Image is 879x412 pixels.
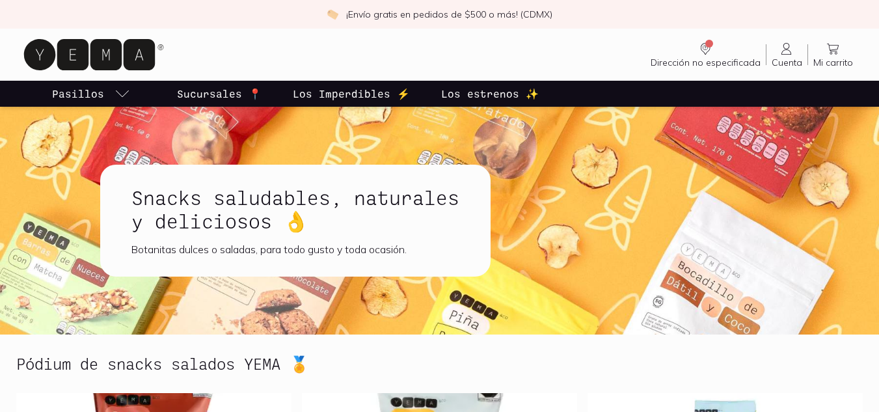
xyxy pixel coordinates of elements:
p: Los estrenos ✨ [441,86,539,102]
a: Snacks saludables, naturales y deliciosos 👌Botanitas dulces o saladas, para todo gusto y toda oca... [100,165,532,277]
img: check [327,8,338,20]
a: Mi carrito [808,41,858,68]
span: Cuenta [772,57,802,68]
h1: Snacks saludables, naturales y deliciosos 👌 [131,185,459,232]
div: Botanitas dulces o saladas, para todo gusto y toda ocasión. [131,243,459,256]
span: Dirección no especificada [651,57,761,68]
a: Sucursales 📍 [174,81,264,107]
a: pasillo-todos-link [49,81,133,107]
a: Los Imperdibles ⚡️ [290,81,412,107]
a: Los estrenos ✨ [439,81,541,107]
a: Dirección no especificada [645,41,766,68]
span: Mi carrito [813,57,853,68]
a: Cuenta [766,41,807,68]
p: ¡Envío gratis en pedidos de $500 o más! (CDMX) [346,8,552,21]
h2: Pódium de snacks salados YEMA 🏅 [16,355,309,372]
p: Pasillos [52,86,104,102]
p: Sucursales 📍 [177,86,262,102]
p: Los Imperdibles ⚡️ [293,86,410,102]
